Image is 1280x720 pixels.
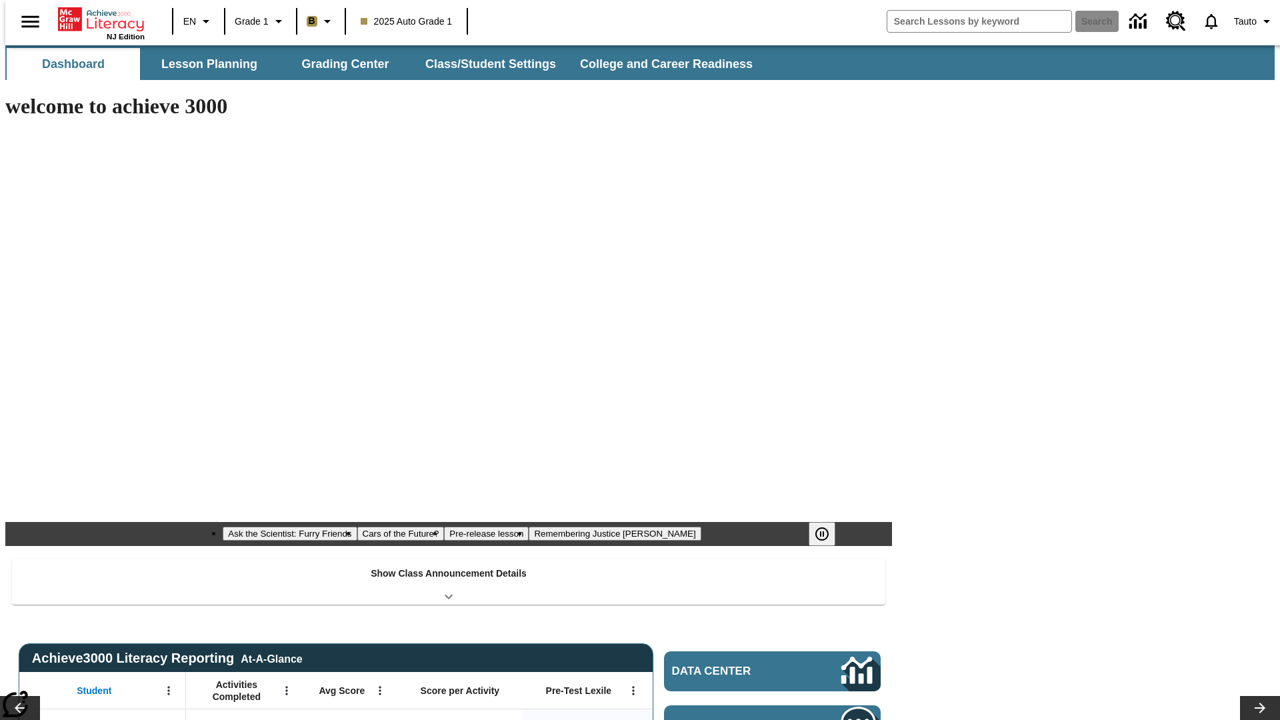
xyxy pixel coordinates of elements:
[361,15,453,29] span: 2025 Auto Grade 1
[277,681,297,701] button: Open Menu
[569,48,763,80] button: College and Career Readiness
[107,33,145,41] span: NJ Edition
[279,48,412,80] button: Grading Center
[415,48,567,80] button: Class/Student Settings
[1194,4,1229,39] a: Notifications
[159,681,179,701] button: Open Menu
[58,6,145,33] a: Home
[77,685,111,697] span: Student
[1234,15,1257,29] span: Tauto
[1158,3,1194,39] a: Resource Center, Will open in new tab
[664,651,881,691] a: Data Center
[183,15,196,29] span: EN
[672,665,797,678] span: Data Center
[223,527,357,541] button: Slide 1 Ask the Scientist: Furry Friends
[371,567,527,581] p: Show Class Announcement Details
[370,681,390,701] button: Open Menu
[11,2,50,41] button: Open side menu
[1229,9,1280,33] button: Profile/Settings
[7,48,140,80] button: Dashboard
[887,11,1071,32] input: search field
[529,527,701,541] button: Slide 4 Remembering Justice O'Connor
[546,685,612,697] span: Pre-Test Lexile
[444,527,529,541] button: Slide 3 Pre-release lesson
[809,522,849,546] div: Pause
[421,685,500,697] span: Score per Activity
[623,681,643,701] button: Open Menu
[12,559,885,605] div: Show Class Announcement Details
[309,13,315,29] span: B
[235,15,269,29] span: Grade 1
[177,9,220,33] button: Language: EN, Select a language
[241,651,302,665] div: At-A-Glance
[319,685,365,697] span: Avg Score
[301,9,341,33] button: Boost Class color is light brown. Change class color
[357,527,445,541] button: Slide 2 Cars of the Future?
[143,48,276,80] button: Lesson Planning
[5,94,892,119] h1: welcome to achieve 3000
[193,679,281,703] span: Activities Completed
[5,48,765,80] div: SubNavbar
[32,651,303,666] span: Achieve3000 Literacy Reporting
[229,9,292,33] button: Grade: Grade 1, Select a grade
[809,522,835,546] button: Pause
[58,5,145,41] div: Home
[1121,3,1158,40] a: Data Center
[1240,696,1280,720] button: Lesson carousel, Next
[5,45,1275,80] div: SubNavbar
